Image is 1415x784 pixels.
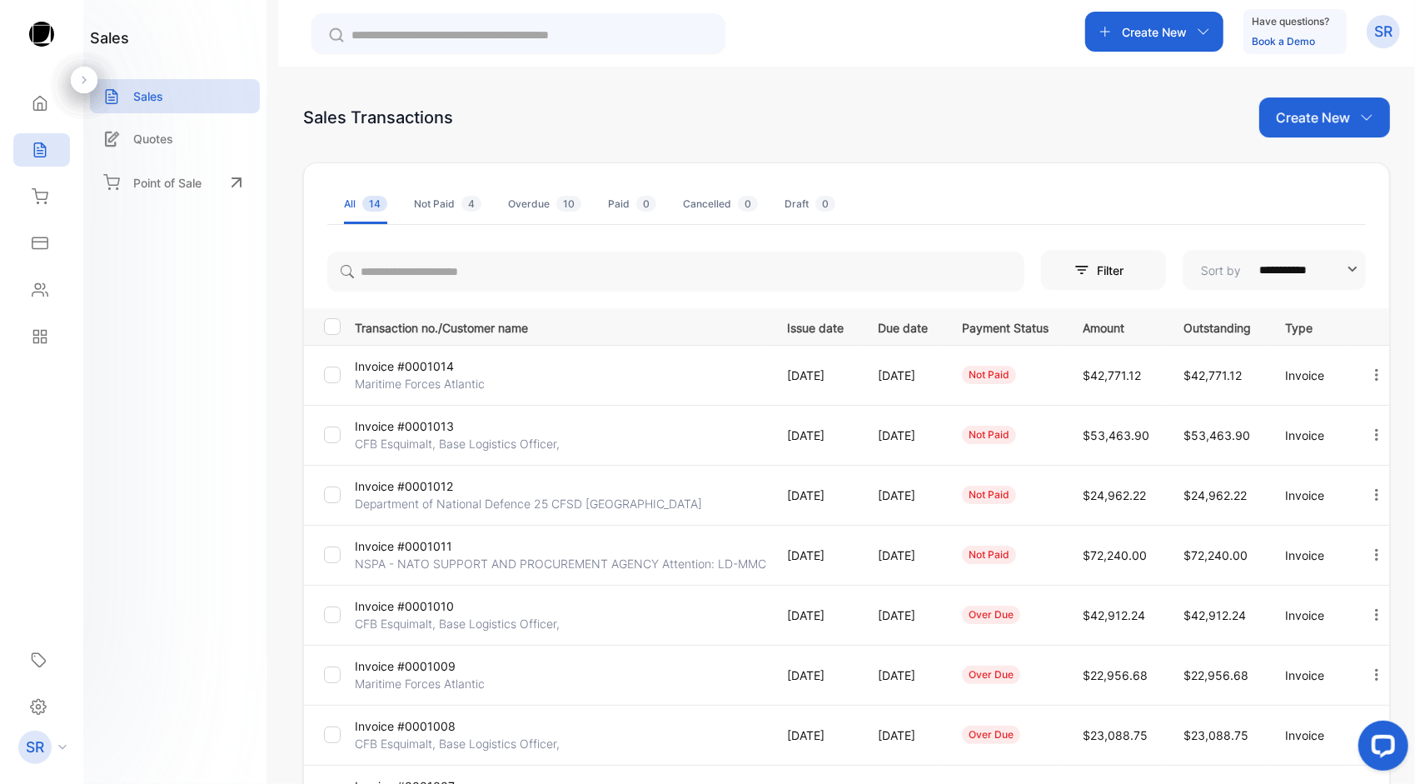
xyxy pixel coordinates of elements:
[878,547,928,564] p: [DATE]
[1083,368,1141,382] span: $42,771.12
[878,727,928,744] p: [DATE]
[1276,107,1350,127] p: Create New
[1201,262,1241,279] p: Sort by
[815,196,835,212] span: 0
[1285,316,1334,337] p: Type
[878,487,928,504] p: [DATE]
[90,164,260,201] a: Point of Sale
[1285,427,1334,444] p: Invoice
[355,435,560,452] p: CFB Esquimalt, Base Logistics Officer,
[636,196,656,212] span: 0
[787,367,844,384] p: [DATE]
[787,547,844,564] p: [DATE]
[962,666,1020,684] div: over due
[1122,23,1187,41] p: Create New
[787,427,844,444] p: [DATE]
[1083,488,1146,502] span: $24,962.22
[878,667,928,684] p: [DATE]
[1183,668,1248,682] span: $22,956.68
[1183,250,1366,290] button: Sort by
[785,197,835,212] div: Draft
[355,417,492,435] p: Invoice #0001013
[355,537,492,555] p: Invoice #0001011
[1183,316,1251,337] p: Outstanding
[1285,667,1334,684] p: Invoice
[1083,668,1148,682] span: $22,956.68
[787,316,844,337] p: Issue date
[1083,316,1149,337] p: Amount
[355,675,492,692] p: Maritime Forces Atlantic
[1285,547,1334,564] p: Invoice
[461,196,481,212] span: 4
[1285,727,1334,744] p: Invoice
[355,717,492,735] p: Invoice #0001008
[962,486,1016,504] div: not paid
[878,316,928,337] p: Due date
[683,197,758,212] div: Cancelled
[878,427,928,444] p: [DATE]
[133,130,173,147] p: Quotes
[355,316,766,337] p: Transaction no./Customer name
[1252,13,1329,30] p: Have questions?
[26,737,44,758] p: SR
[355,597,492,615] p: Invoice #0001010
[414,197,481,212] div: Not Paid
[1345,714,1415,784] iframe: LiveChat chat widget
[303,105,453,130] div: Sales Transactions
[962,426,1016,444] div: not paid
[90,27,129,49] h1: sales
[508,197,581,212] div: Overdue
[608,197,656,212] div: Paid
[962,606,1020,624] div: over due
[962,316,1049,337] p: Payment Status
[362,196,387,212] span: 14
[355,357,492,375] p: Invoice #0001014
[1183,488,1247,502] span: $24,962.22
[355,657,492,675] p: Invoice #0001009
[90,79,260,113] a: Sales
[1183,368,1242,382] span: $42,771.12
[787,727,844,744] p: [DATE]
[355,477,492,495] p: Invoice #0001012
[1083,608,1145,622] span: $42,912.24
[738,196,758,212] span: 0
[1367,12,1400,52] button: SR
[1183,608,1246,622] span: $42,912.24
[787,487,844,504] p: [DATE]
[355,495,702,512] p: Department of National Defence 25 CFSD [GEOGRAPHIC_DATA]
[878,607,928,624] p: [DATE]
[355,735,560,752] p: CFB Esquimalt, Base Logistics Officer,
[1259,97,1390,137] button: Create New
[962,366,1016,384] div: not paid
[1183,728,1248,742] span: $23,088.75
[878,367,928,384] p: [DATE]
[344,197,387,212] div: All
[1285,607,1334,624] p: Invoice
[355,375,492,392] p: Maritime Forces Atlantic
[962,546,1016,564] div: not paid
[133,87,163,105] p: Sales
[1285,367,1334,384] p: Invoice
[90,122,260,156] a: Quotes
[1083,428,1149,442] span: $53,463.90
[1183,548,1248,562] span: $72,240.00
[1285,487,1334,504] p: Invoice
[1085,12,1223,52] button: Create New
[1374,21,1393,42] p: SR
[556,196,581,212] span: 10
[787,607,844,624] p: [DATE]
[1083,548,1147,562] span: $72,240.00
[962,726,1020,744] div: over due
[133,174,202,192] p: Point of Sale
[1252,35,1315,47] a: Book a Demo
[1183,428,1250,442] span: $53,463.90
[355,615,560,632] p: CFB Esquimalt, Base Logistics Officer,
[1083,728,1148,742] span: $23,088.75
[355,555,766,572] p: NSPA - NATO SUPPORT AND PROCUREMENT AGENCY Attention: LD-MMC
[29,22,54,47] img: logo
[787,667,844,684] p: [DATE]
